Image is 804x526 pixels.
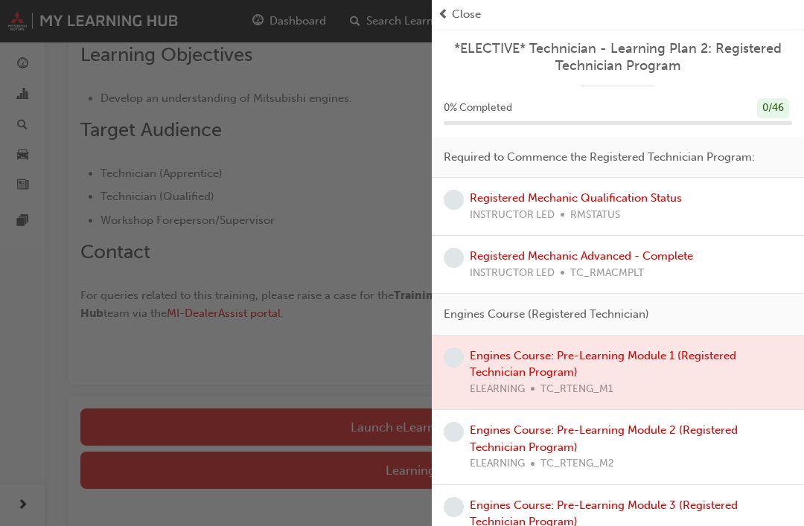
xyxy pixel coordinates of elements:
[444,149,755,166] span: Required to Commence the Registered Technician Program:
[470,207,555,224] span: INSTRUCTOR LED
[470,455,525,472] span: ELEARNING
[444,422,464,442] span: learningRecordVerb_NONE-icon
[470,249,693,263] a: Registered Mechanic Advanced - Complete
[444,306,649,323] span: Engines Course (Registered Technician)
[452,6,481,23] span: Close
[438,6,449,23] span: prev-icon
[540,455,614,472] span: TC_RTENG_M2
[444,497,464,517] span: learningRecordVerb_NONE-icon
[757,98,789,118] div: 0 / 46
[570,207,620,224] span: RMSTATUS
[570,265,644,282] span: TC_RMACMPLT
[444,347,464,368] span: learningRecordVerb_NONE-icon
[470,265,555,282] span: INSTRUCTOR LED
[438,6,798,23] button: prev-iconClose
[444,248,464,268] span: learningRecordVerb_NONE-icon
[444,40,792,74] a: *ELECTIVE* Technician - Learning Plan 2: Registered Technician Program
[470,423,738,454] a: Engines Course: Pre-Learning Module 2 (Registered Technician Program)
[470,191,682,205] a: Registered Mechanic Qualification Status
[444,100,512,117] span: 0 % Completed
[444,190,464,210] span: learningRecordVerb_NONE-icon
